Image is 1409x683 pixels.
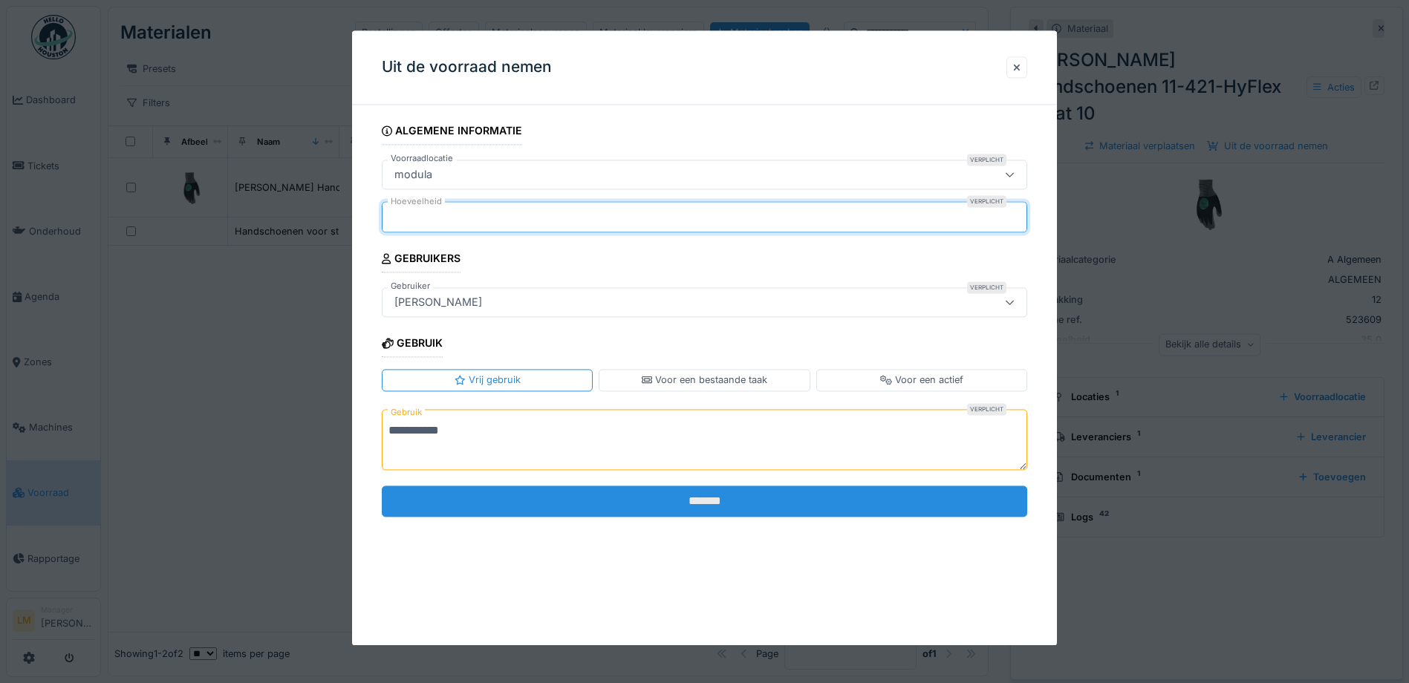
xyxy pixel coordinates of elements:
[967,196,1006,208] div: Verplicht
[388,196,445,209] label: Hoeveelheid
[967,282,1006,294] div: Verplicht
[382,120,522,145] div: Algemene informatie
[388,295,488,311] div: [PERSON_NAME]
[382,248,460,273] div: Gebruikers
[388,153,456,166] label: Voorraadlocatie
[388,281,433,293] label: Gebruiker
[967,154,1006,166] div: Verplicht
[388,167,438,183] div: modula
[388,403,425,422] label: Gebruik
[880,373,963,388] div: Voor een actief
[455,373,520,388] div: Vrij gebruik
[642,373,767,388] div: Voor een bestaande taak
[382,333,443,358] div: Gebruik
[382,58,552,76] h3: Uit de voorraad nemen
[967,403,1006,415] div: Verplicht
